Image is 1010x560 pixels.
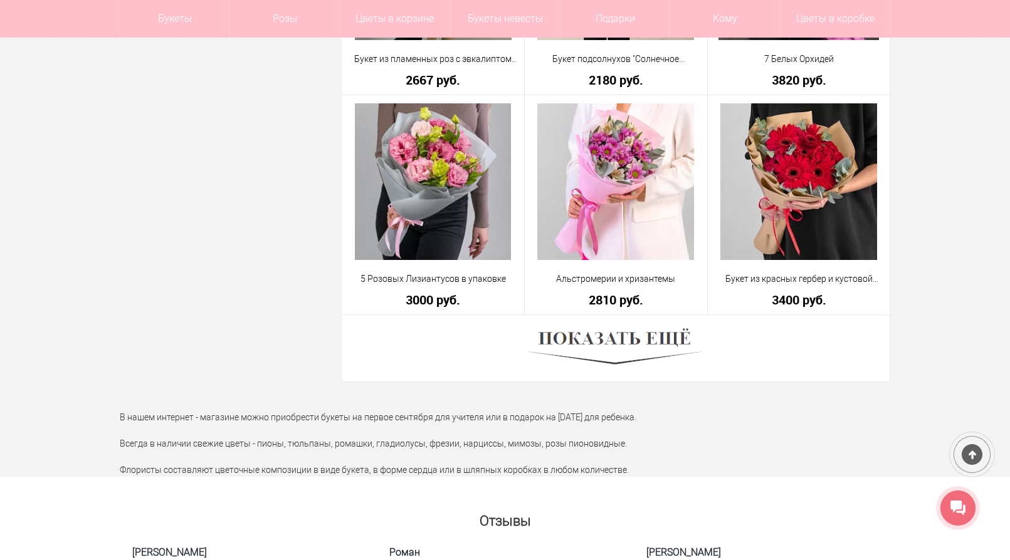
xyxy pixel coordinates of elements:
[533,293,699,306] a: 2810 руб.
[646,545,878,559] span: [PERSON_NAME]
[533,53,699,66] a: Букет подсолнухов "Солнечное настроение"
[720,103,877,260] img: Букет из красных гербер и кустовой розы
[533,272,699,286] a: Альстромерии и хризантемы
[350,73,517,86] a: 2667 руб.
[132,545,364,559] span: [PERSON_NAME]
[716,272,882,286] a: Букет из красных гербер и кустовой розы
[529,324,703,372] img: Показать ещё
[533,73,699,86] a: 2180 руб.
[716,73,882,86] a: 3820 руб.
[529,343,703,353] a: Показать ещё
[716,53,882,66] a: 7 Белых Орхидей
[537,103,694,260] img: Альстромерии и хризантемы
[716,293,882,306] a: 3400 руб.
[350,53,517,66] a: Букет из пламенных роз с эвкалиптом (40 см)
[355,103,511,260] img: 5 Розовых Лизиантусов в упаковке
[120,507,891,529] h2: Отзывы
[110,411,900,477] div: В нашем интернет - магазине можно приобрести букеты на первое сентября для учителя или в подарок ...
[389,545,621,559] span: Роман
[350,293,517,306] a: 3000 руб.
[350,272,517,286] a: 5 Розовых Лизиантусов в упаковке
